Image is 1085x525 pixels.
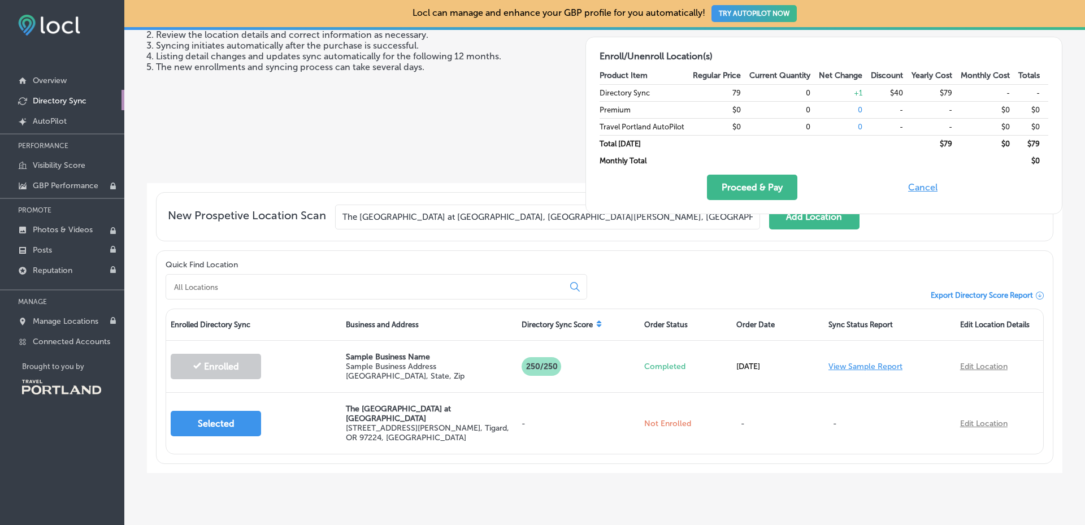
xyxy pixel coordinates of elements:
[749,118,819,135] td: 0
[871,101,912,118] td: -
[912,101,961,118] td: -
[736,407,762,440] p: -
[22,380,101,394] img: Travel Portland
[600,67,693,84] th: Product Item
[644,419,727,428] p: Not Enrolled
[346,371,512,381] p: [GEOGRAPHIC_DATA], State, Zip
[931,291,1033,300] span: Export Directory Score Report
[33,337,110,346] p: Connected Accounts
[1018,101,1048,118] td: $0
[341,309,517,340] div: Business and Address
[905,175,941,200] button: Cancel
[707,175,797,200] button: Proceed & Pay
[749,84,819,101] td: 0
[819,67,871,84] th: Net Change
[346,404,512,423] p: The [GEOGRAPHIC_DATA] at [GEOGRAPHIC_DATA]
[871,84,912,101] td: $40
[335,205,760,229] input: Enter your business location
[644,362,727,371] p: Completed
[156,51,691,62] li: Listing detail changes and updates sync automatically for the following 12 months.
[732,309,824,340] div: Order Date
[18,15,80,36] img: fda3e92497d09a02dc62c9cd864e3231.png
[156,62,691,72] li: The new enrollments and syncing process can take several days.
[819,101,871,118] td: 0
[33,160,85,170] p: Visibility Score
[749,101,819,118] td: 0
[824,309,956,340] div: Sync Status Report
[33,266,72,275] p: Reputation
[693,67,749,84] th: Regular Price
[600,51,1048,62] h2: Enroll/Unenroll Location(s)
[1018,84,1048,101] td: -
[346,362,512,371] p: Sample Business Address
[961,67,1018,84] th: Monthly Cost
[522,357,561,376] p: 250/250
[346,352,512,362] p: Sample Business Name
[693,84,749,101] td: 79
[961,118,1018,135] td: $0
[912,67,961,84] th: Yearly Cost
[819,84,871,101] td: + 1
[912,118,961,135] td: -
[828,362,902,371] a: View Sample Report
[600,135,693,152] td: Total [DATE]
[33,181,98,190] p: GBP Performance
[871,118,912,135] td: -
[33,316,98,326] p: Manage Locations
[711,5,797,22] button: TRY AUTOPILOT NOW
[600,118,693,135] td: Travel Portland AutoPilot
[33,96,86,106] p: Directory Sync
[171,411,261,436] button: Selected
[693,101,749,118] td: $0
[640,309,732,340] div: Order Status
[173,282,561,292] input: All Locations
[912,84,961,101] td: $79
[1018,118,1048,135] td: $0
[960,419,1008,428] a: Edit Location
[732,350,824,383] div: [DATE]
[749,67,819,84] th: Current Quantity
[522,419,635,428] p: -
[871,67,912,84] th: Discount
[600,84,693,101] td: Directory Sync
[33,76,67,85] p: Overview
[156,29,691,40] li: Review the location details and correct information as necessary.
[166,309,341,340] div: Enrolled Directory Sync
[33,225,93,235] p: Photos & Videos
[33,245,52,255] p: Posts
[912,135,961,152] td: $ 79
[156,40,691,51] li: Syncing initiates automatically after the purchase is successful.
[168,209,326,229] span: New Prospetive Location Scan
[33,116,67,126] p: AutoPilot
[166,260,238,270] label: Quick Find Location
[961,101,1018,118] td: $0
[171,354,261,379] button: Enrolled
[960,362,1008,371] a: Edit Location
[819,118,871,135] td: 0
[600,101,693,118] td: Premium
[828,407,951,440] p: -
[961,135,1018,152] td: $ 0
[1018,67,1048,84] th: Totals
[769,204,860,229] button: Add Location
[1018,152,1048,169] td: $ 0
[600,152,693,169] td: Monthly Total
[956,309,1043,340] div: Edit Location Details
[1018,135,1048,152] td: $ 79
[346,423,512,442] p: [STREET_ADDRESS][PERSON_NAME] , Tigard, OR 97224, [GEOGRAPHIC_DATA]
[517,309,640,340] div: Directory Sync Score
[22,362,124,371] p: Brought to you by
[693,118,749,135] td: $0
[961,84,1018,101] td: -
